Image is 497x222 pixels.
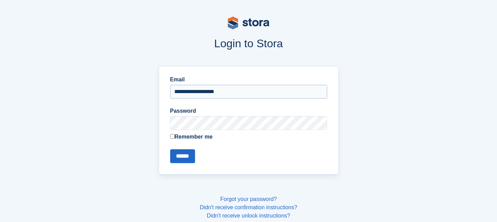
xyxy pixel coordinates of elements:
input: Remember me [170,134,175,139]
label: Email [170,75,327,84]
label: Password [170,107,327,115]
label: Remember me [170,133,327,141]
a: Didn't receive unlock instructions? [207,213,290,219]
h1: Login to Stora [27,37,470,50]
a: Forgot your password? [220,196,277,202]
img: stora-logo-53a41332b3708ae10de48c4981b4e9114cc0af31d8433b30ea865607fb682f29.svg [228,17,269,29]
a: Didn't receive confirmation instructions? [200,204,297,210]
